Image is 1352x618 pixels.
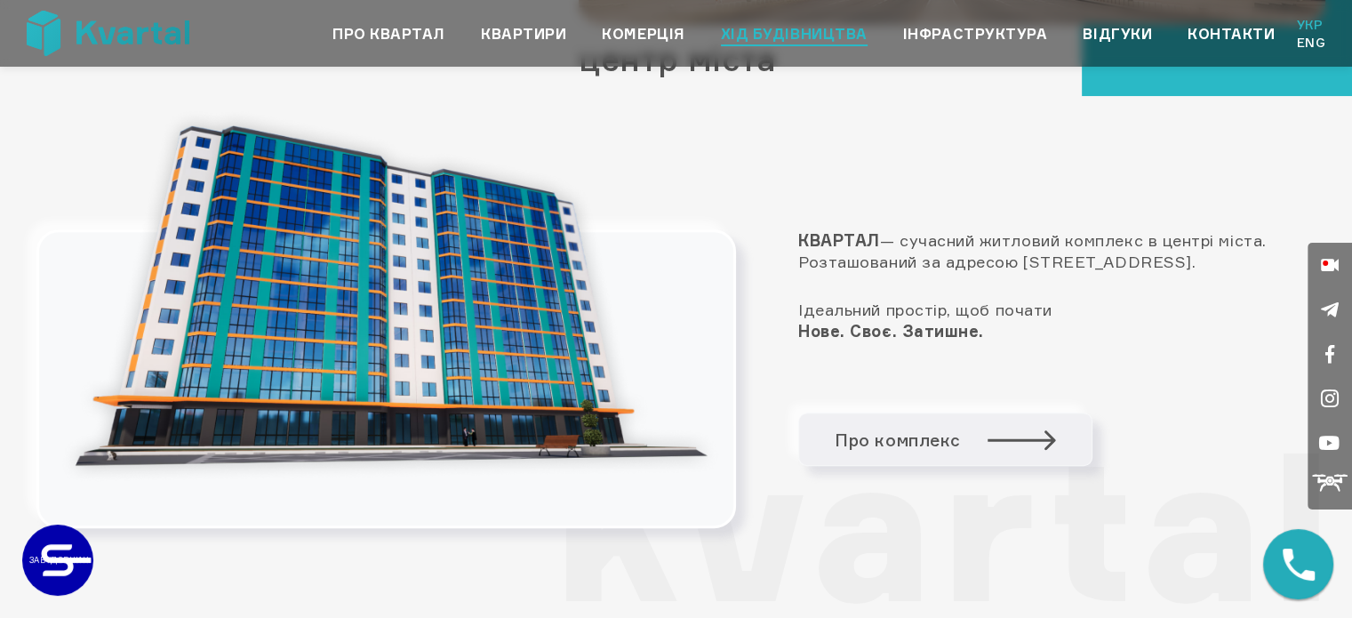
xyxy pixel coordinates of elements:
[1296,34,1325,52] a: Eng
[602,23,684,44] a: Комерція
[721,23,868,44] a: Хід будівництва
[1296,16,1325,34] a: Укр
[798,230,880,250] strong: КВАРТАЛ
[903,23,1048,44] a: Інфраструктура
[798,229,1316,272] p: — сучасний житловий комплекс в центрі міста. Розташований за адресою [STREET_ADDRESS].
[27,11,189,56] img: Kvartal
[29,555,89,565] text: ЗАБУДОВНИК
[1188,23,1275,44] a: Контакти
[22,525,93,596] a: ЗАБУДОВНИК
[798,299,1316,341] p: Ідеальний простір, щоб почати
[798,321,984,341] strong: Нове. Своє. Затишне.
[1083,23,1152,44] a: Відгуки
[798,413,1092,466] a: Про комплекс
[4,58,751,495] img: Kvartal
[481,23,566,44] a: Квартири
[332,23,445,44] a: Про квартал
